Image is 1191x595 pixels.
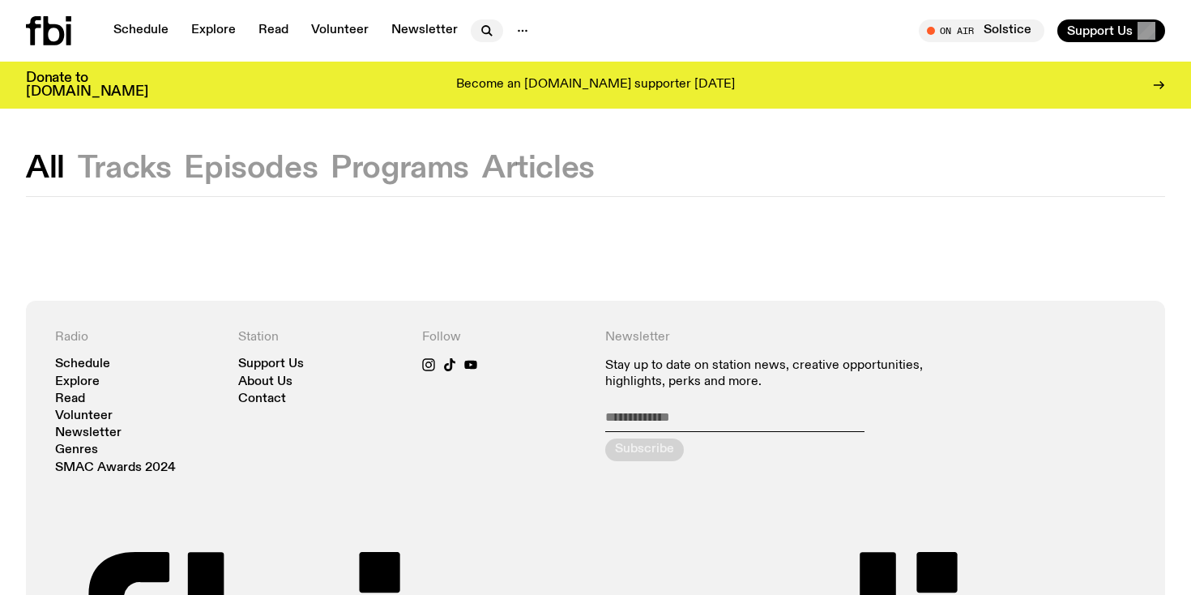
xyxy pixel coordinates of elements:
[55,427,122,439] a: Newsletter
[238,358,304,370] a: Support Us
[331,154,469,183] button: Programs
[605,330,953,345] h4: Newsletter
[55,444,98,456] a: Genres
[422,330,586,345] h4: Follow
[26,71,148,99] h3: Donate to [DOMAIN_NAME]
[301,19,378,42] a: Volunteer
[55,462,176,474] a: SMAC Awards 2024
[184,154,318,183] button: Episodes
[104,19,178,42] a: Schedule
[238,330,402,345] h4: Station
[382,19,467,42] a: Newsletter
[78,154,172,183] button: Tracks
[55,358,110,370] a: Schedule
[55,330,219,345] h4: Radio
[937,24,1036,36] span: Tune in live
[55,410,113,422] a: Volunteer
[605,439,684,461] button: Subscribe
[26,154,65,183] button: All
[482,154,595,183] button: Articles
[919,19,1044,42] button: On AirSolstice
[181,19,245,42] a: Explore
[456,78,735,92] p: Become an [DOMAIN_NAME] supporter [DATE]
[1057,19,1165,42] button: Support Us
[238,393,286,405] a: Contact
[249,19,298,42] a: Read
[238,376,292,388] a: About Us
[55,376,100,388] a: Explore
[1067,24,1133,38] span: Support Us
[55,393,85,405] a: Read
[605,358,953,389] p: Stay up to date on station news, creative opportunities, highlights, perks and more.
